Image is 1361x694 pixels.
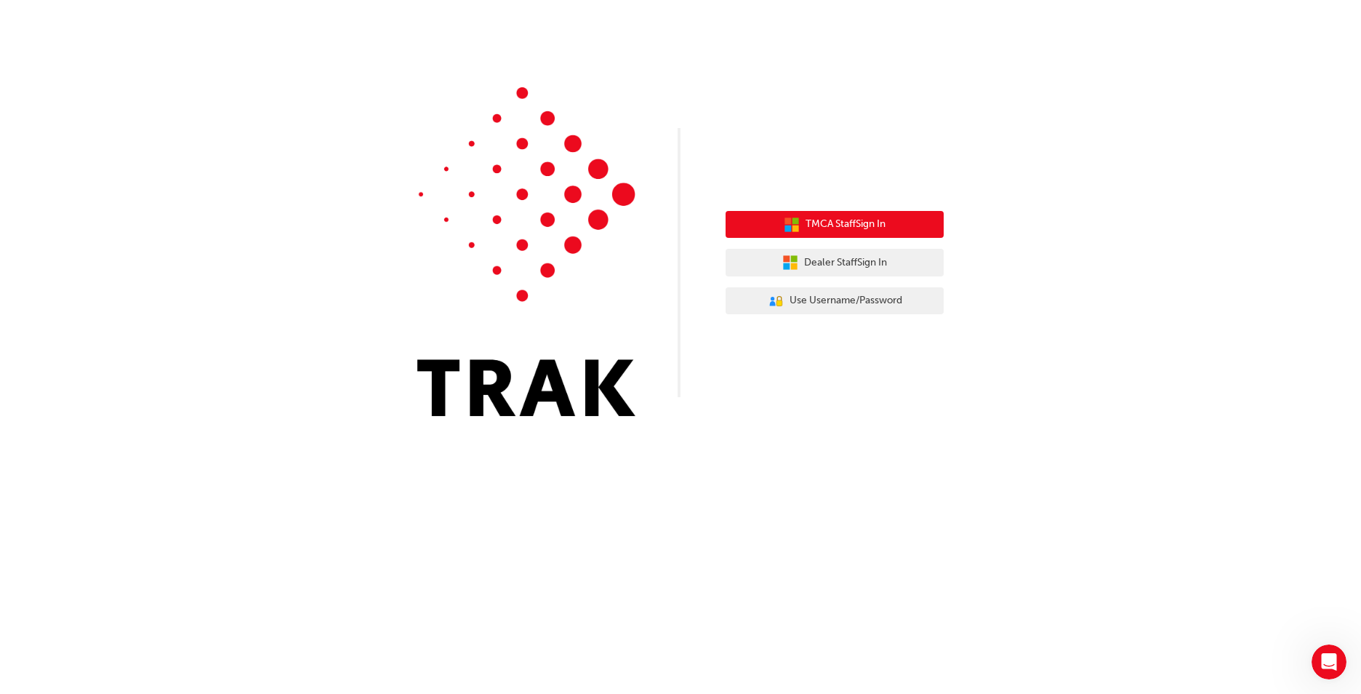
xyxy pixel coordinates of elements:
[726,249,944,276] button: Dealer StaffSign In
[790,292,902,309] span: Use Username/Password
[806,216,886,233] span: TMCA Staff Sign In
[417,87,635,416] img: Trak
[1312,645,1346,679] iframe: Intercom live chat
[726,211,944,239] button: TMCA StaffSign In
[804,255,887,271] span: Dealer Staff Sign In
[726,287,944,315] button: Use Username/Password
